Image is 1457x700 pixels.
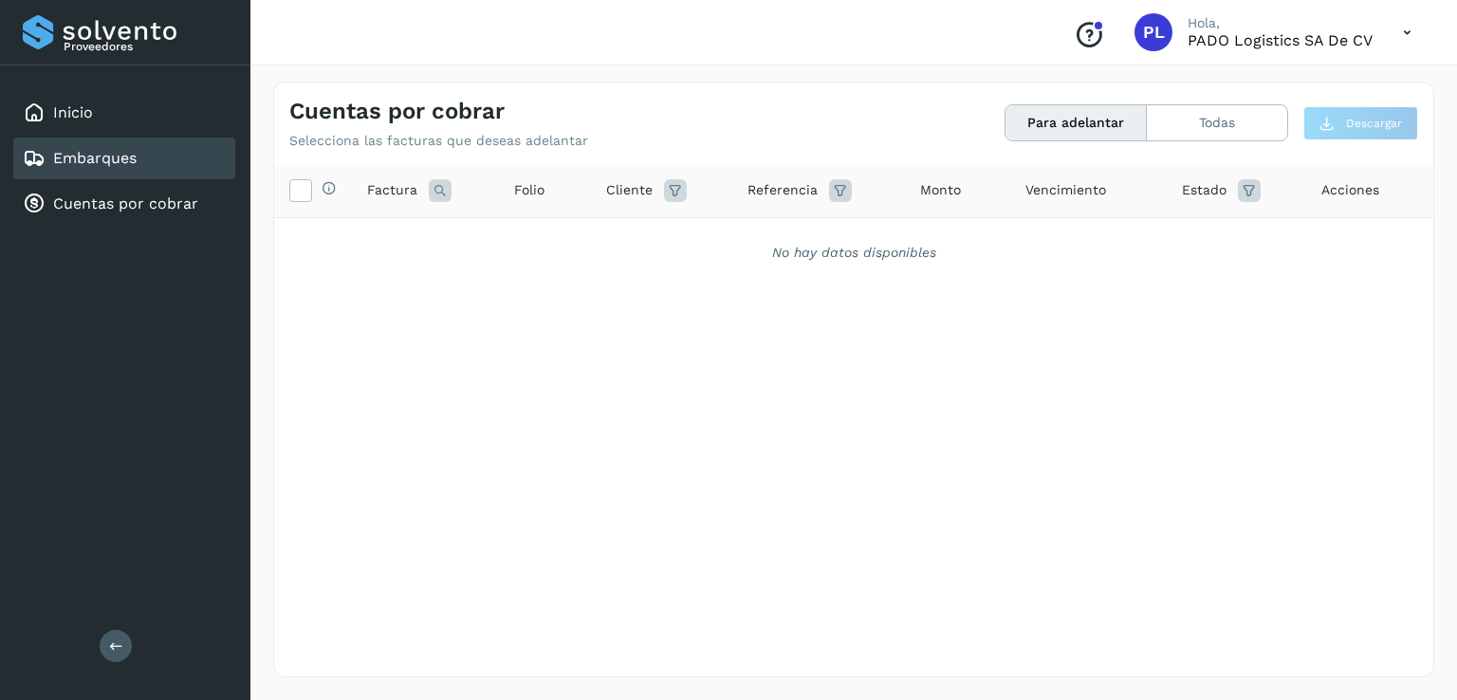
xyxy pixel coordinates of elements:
button: Para adelantar [1005,105,1147,140]
span: Factura [367,180,417,200]
a: Embarques [53,149,137,167]
div: Embarques [13,138,235,179]
span: Acciones [1321,180,1379,200]
p: PADO Logistics SA de CV [1188,31,1373,49]
span: Descargar [1346,115,1402,132]
p: Selecciona las facturas que deseas adelantar [289,133,588,149]
div: Inicio [13,92,235,134]
a: Cuentas por cobrar [53,194,198,212]
h4: Cuentas por cobrar [289,98,505,125]
div: Cuentas por cobrar [13,183,235,225]
span: Estado [1182,180,1226,200]
button: Todas [1147,105,1287,140]
span: Folio [514,180,544,200]
span: Monto [920,180,961,200]
p: Hola, [1188,15,1373,31]
span: Vencimiento [1025,180,1106,200]
div: No hay datos disponibles [299,243,1409,263]
a: Inicio [53,103,93,121]
p: Proveedores [64,40,228,53]
span: Referencia [747,180,818,200]
button: Descargar [1303,106,1418,140]
span: Cliente [606,180,653,200]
